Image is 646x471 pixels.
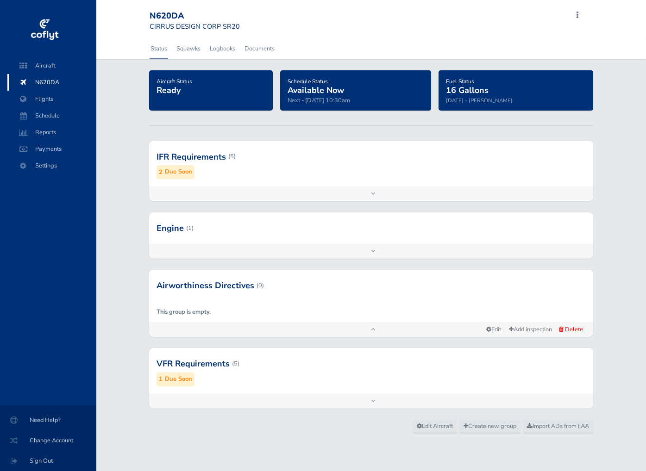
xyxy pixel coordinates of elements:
a: Status [150,38,168,59]
small: [DATE] - [PERSON_NAME] [446,97,513,104]
span: Edit Aircraft [417,422,453,430]
span: N620DA [17,74,87,91]
a: Documents [244,38,276,59]
span: Need Help? [11,412,85,428]
span: Delete [565,325,583,334]
a: Import ADs from FAA [523,420,593,434]
span: Schedule [17,107,87,124]
span: Import ADs from FAA [527,422,589,430]
a: Edit Aircraft [413,420,457,434]
a: Add inspection [505,323,556,336]
span: Next - [DATE] 10:30am [288,96,350,105]
div: N620DA [150,11,240,21]
span: Change Account [11,432,85,449]
span: Available Now [288,85,344,96]
small: Due Soon [165,167,192,177]
span: 16 Gallons [446,85,489,96]
span: Payments [17,141,87,157]
span: Schedule Status [288,78,328,85]
a: Edit [483,323,505,336]
a: Squawks [176,38,201,59]
span: Aircraft Status [157,78,192,85]
a: Schedule StatusAvailable Now [288,75,344,96]
span: Flights [17,91,87,107]
button: Delete [556,324,586,335]
span: Create new group [464,422,516,430]
span: Fuel Status [446,78,474,85]
span: Aircraft [17,57,87,74]
span: Edit [486,325,501,334]
a: Create new group [459,420,521,434]
span: Reports [17,124,87,141]
img: coflyt logo [29,16,60,44]
span: Ready [157,85,181,96]
small: CIRRUS DESIGN CORP SR20 [150,22,240,31]
strong: This group is empty. [157,308,211,316]
span: Sign Out [11,452,85,469]
span: Settings [17,157,87,174]
small: Due Soon [165,374,192,384]
a: Logbooks [209,38,236,59]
